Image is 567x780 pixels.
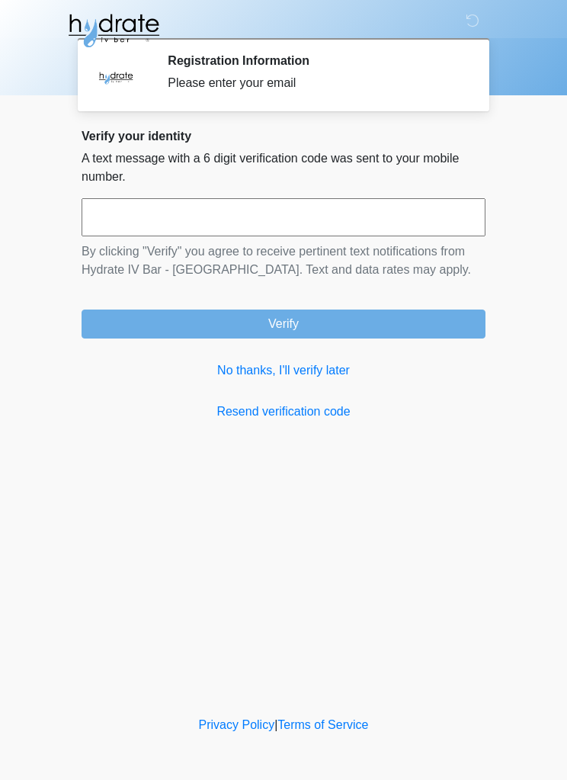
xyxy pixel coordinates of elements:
[199,718,275,731] a: Privacy Policy
[168,74,463,92] div: Please enter your email
[82,149,485,186] p: A text message with a 6 digit verification code was sent to your mobile number.
[82,242,485,279] p: By clicking "Verify" you agree to receive pertinent text notifications from Hydrate IV Bar - [GEO...
[277,718,368,731] a: Terms of Service
[274,718,277,731] a: |
[82,310,485,339] button: Verify
[82,129,485,143] h2: Verify your identity
[93,53,139,99] img: Agent Avatar
[82,403,485,421] a: Resend verification code
[66,11,161,50] img: Hydrate IV Bar - Glendale Logo
[82,361,485,380] a: No thanks, I'll verify later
